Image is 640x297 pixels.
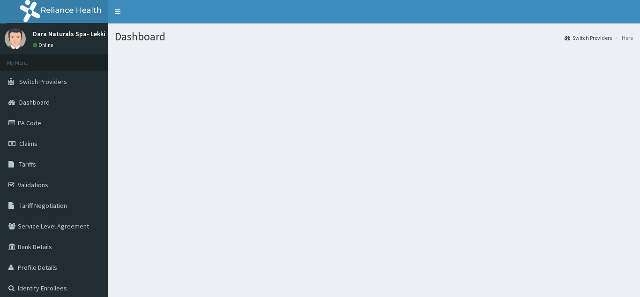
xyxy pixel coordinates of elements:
[19,201,67,210] span: Tariff Negotiation
[19,77,67,86] span: Switch Providers
[19,160,36,168] span: Tariffs
[613,34,633,42] li: Here
[5,28,26,49] img: User Image
[33,42,55,48] a: Online
[19,139,37,148] span: Claims
[565,34,612,42] a: Switch Providers
[33,30,105,37] p: Dara Naturals Spa- Lekki
[115,30,633,43] h1: Dashboard
[19,98,50,107] span: Dashboard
